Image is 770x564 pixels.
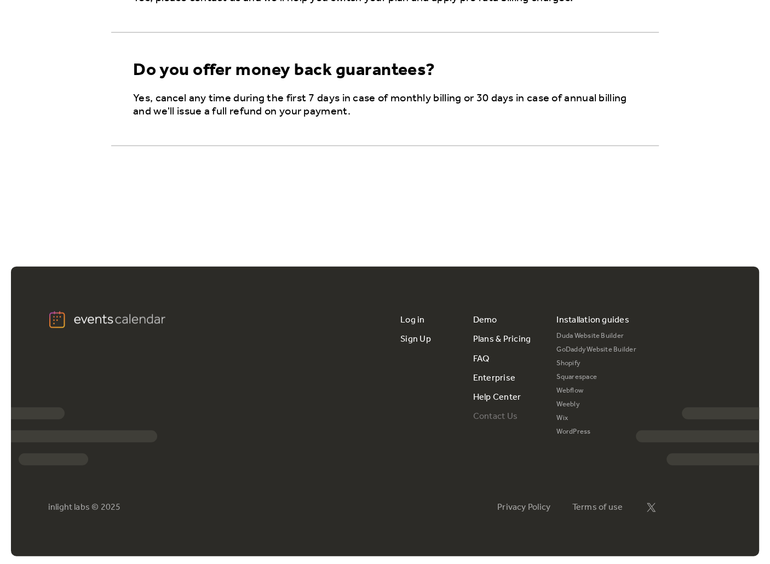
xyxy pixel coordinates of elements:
p: Yes, cancel any time during the first 7 days in case of monthly billing or 30 days in case of ann... [133,92,641,118]
a: Demo [473,310,497,330]
a: Wix [556,412,636,425]
a: Help Center [473,388,521,407]
a: GoDaddy Website Builder [556,343,636,357]
a: Privacy Policy [497,502,550,513]
a: Shopify [556,357,636,371]
a: Webflow [556,384,636,398]
a: Plans & Pricing [473,330,531,349]
a: Enterprise [473,369,515,388]
div: Do you offer money back guarantees? [133,60,435,81]
a: Contact Us [473,407,518,426]
div: inlight labs © [48,502,98,513]
a: Duda Website Builder [556,330,636,343]
a: Terms of use [572,502,623,513]
a: Log in [400,310,424,330]
div: Installation guides [556,310,629,330]
div: 2025 [101,502,120,513]
a: Squarespace [556,371,636,384]
a: Weebly [556,398,636,412]
a: FAQ [473,349,490,369]
a: WordPress [556,425,636,439]
a: Sign Up [400,330,431,349]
